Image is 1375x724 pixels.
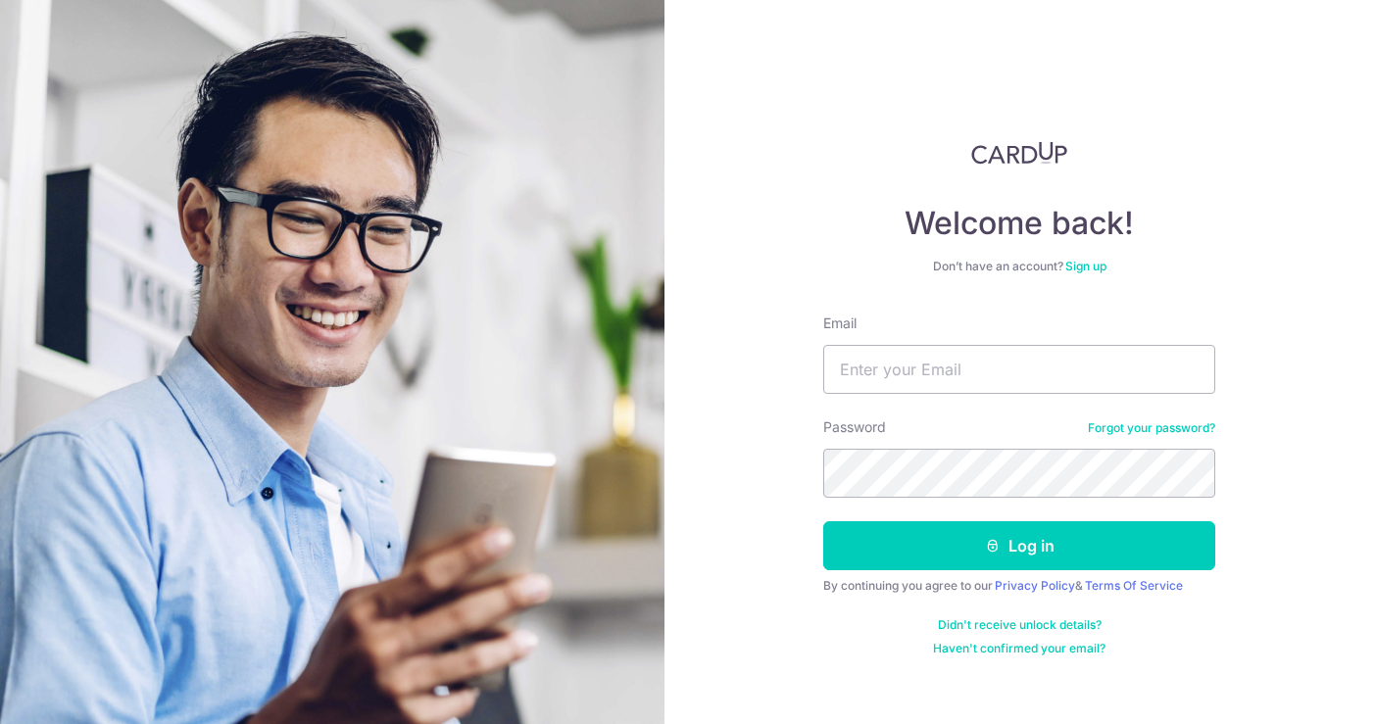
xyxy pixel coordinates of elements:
[971,141,1067,165] img: CardUp Logo
[823,417,886,437] label: Password
[995,578,1075,593] a: Privacy Policy
[933,641,1105,656] a: Haven't confirmed your email?
[1065,259,1106,273] a: Sign up
[823,578,1215,594] div: By continuing you agree to our &
[1088,420,1215,436] a: Forgot your password?
[823,204,1215,243] h4: Welcome back!
[938,617,1102,633] a: Didn't receive unlock details?
[823,314,857,333] label: Email
[823,259,1215,274] div: Don’t have an account?
[823,521,1215,570] button: Log in
[823,345,1215,394] input: Enter your Email
[1085,578,1183,593] a: Terms Of Service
